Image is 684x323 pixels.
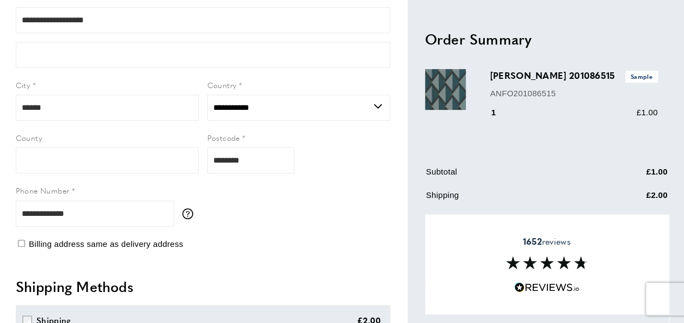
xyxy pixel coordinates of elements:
[16,185,70,196] span: Phone Number
[514,282,580,293] img: Reviews.io 5 stars
[506,256,588,269] img: Reviews section
[522,235,541,247] strong: 1652
[207,132,240,143] span: Postcode
[18,240,25,247] input: Billing address same as delivery address
[490,87,658,100] p: ANFO201086515
[426,189,591,210] td: Shipping
[490,70,658,83] h3: [PERSON_NAME] 201086515
[29,239,183,249] span: Billing address same as delivery address
[490,107,512,120] div: 1
[16,277,390,296] h2: Shipping Methods
[636,108,657,117] span: £1.00
[426,213,591,234] td: VAT
[207,79,237,90] span: Country
[593,189,668,210] td: £2.00
[522,236,570,247] span: reviews
[16,132,42,143] span: County
[426,166,591,187] td: Subtotal
[182,208,199,219] button: More information
[425,70,466,110] img: Chaplin 201086515
[593,213,668,234] td: £0.17
[425,29,669,49] h2: Order Summary
[593,166,668,187] td: £1.00
[625,71,658,83] span: Sample
[16,79,30,90] span: City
